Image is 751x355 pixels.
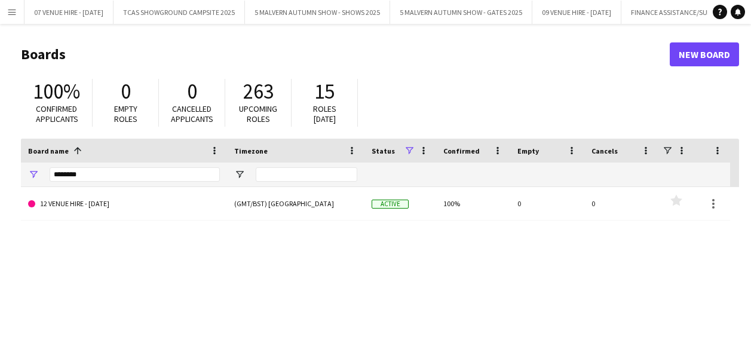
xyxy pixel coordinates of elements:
[21,45,670,63] h1: Boards
[239,103,277,124] span: Upcoming roles
[591,146,618,155] span: Cancels
[372,200,409,209] span: Active
[313,103,336,124] span: Roles [DATE]
[436,187,510,220] div: 100%
[314,78,335,105] span: 15
[114,103,137,124] span: Empty roles
[256,167,357,182] input: Timezone Filter Input
[245,1,390,24] button: 5 MALVERN AUTUMN SHOW - SHOWS 2025
[28,187,220,221] a: 12 VENUE HIRE - [DATE]
[670,42,739,66] a: New Board
[28,169,39,180] button: Open Filter Menu
[584,187,658,220] div: 0
[121,78,131,105] span: 0
[234,146,268,155] span: Timezone
[517,146,539,155] span: Empty
[510,187,584,220] div: 0
[50,167,220,182] input: Board name Filter Input
[227,187,364,220] div: (GMT/BST) [GEOGRAPHIC_DATA]
[36,103,78,124] span: Confirmed applicants
[243,78,274,105] span: 263
[187,78,197,105] span: 0
[171,103,213,124] span: Cancelled applicants
[24,1,114,24] button: 07 VENUE HIRE - [DATE]
[532,1,621,24] button: 09 VENUE HIRE - [DATE]
[28,146,69,155] span: Board name
[114,1,245,24] button: TCAS SHOWGROUND CAMPSITE 2025
[390,1,532,24] button: 5 MALVERN AUTUMN SHOW - GATES 2025
[33,78,80,105] span: 100%
[621,1,738,24] button: FINANCE ASSISTANCE/SUPPORT
[443,146,480,155] span: Confirmed
[234,169,245,180] button: Open Filter Menu
[372,146,395,155] span: Status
